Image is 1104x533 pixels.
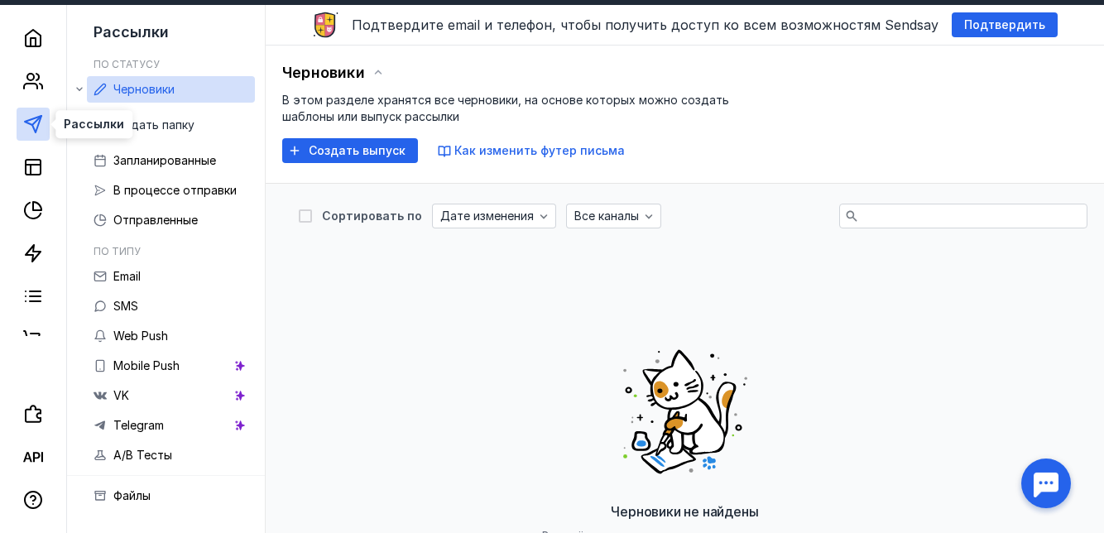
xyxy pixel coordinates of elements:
button: Создать выпуск [282,138,418,163]
span: Отправленные [113,213,198,227]
span: Mobile Push [113,358,180,372]
span: Дате изменения [440,209,534,223]
a: Telegram [87,412,255,439]
span: Все каналы [574,209,639,223]
button: Создать папку [87,113,203,137]
span: Как изменить футер письма [454,143,625,157]
a: Файлы [87,483,255,509]
a: Черновики [87,76,255,103]
span: Рассылки [94,23,169,41]
a: Запланированные [87,147,255,174]
h5: По статусу [94,58,160,70]
span: Подтвердить [964,18,1045,32]
span: Telegram [113,418,164,432]
div: Сортировать по [322,210,422,222]
a: Web Push [87,323,255,349]
span: VK [113,388,129,402]
span: Черновики не найдены [611,503,758,520]
span: Web Push [113,329,168,343]
a: VK [87,382,255,409]
button: Подтвердить [952,12,1058,37]
button: Дате изменения [432,204,556,228]
span: Создать выпуск [309,144,406,158]
button: Все каналы [566,204,661,228]
a: SMS [87,293,255,319]
span: Запланированные [113,153,216,167]
span: Подтвердите email и телефон, чтобы получить доступ ко всем возможностям Sendsay [352,17,938,33]
a: Mobile Push [87,353,255,379]
a: Email [87,263,255,290]
button: Как изменить футер письма [438,142,625,159]
a: Отправленные [87,207,255,233]
span: Рассылки [64,118,124,130]
span: Файлы [113,488,151,502]
span: SMS [113,299,138,313]
span: Черновики [113,82,175,96]
span: Черновики [282,64,365,81]
a: В процессе отправки [87,177,255,204]
span: Email [113,269,141,283]
span: В этом разделе хранятся все черновики, на основе которых можно создать шаблоны или выпуск рассылки [282,93,729,123]
span: Создать папку [109,118,194,132]
span: В процессе отправки [113,183,237,197]
a: A/B Тесты [87,442,255,468]
span: A/B Тесты [113,448,172,462]
h5: По типу [94,245,141,257]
